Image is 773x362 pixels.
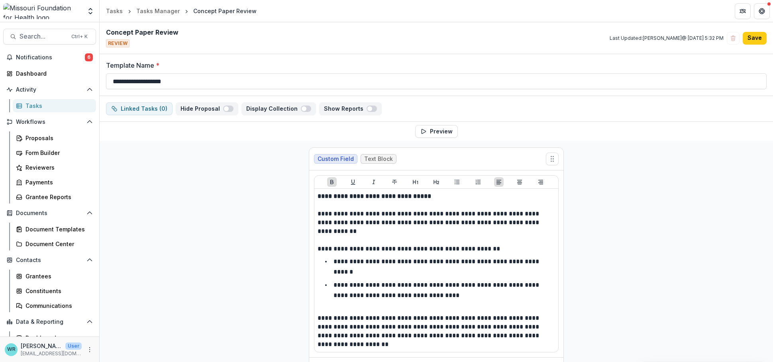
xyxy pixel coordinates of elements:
[364,156,393,162] span: Text Block
[26,272,90,280] div: Grantees
[26,225,90,233] div: Document Templates
[106,102,173,115] button: dependent-tasks
[26,102,90,110] div: Tasks
[16,86,83,93] span: Activity
[13,146,96,159] a: Form Builder
[103,5,126,17] a: Tasks
[103,5,260,17] nav: breadcrumb
[369,177,379,187] button: Italicize
[3,51,96,64] button: Notifications6
[26,287,90,295] div: Constituents
[21,350,82,357] p: [EMAIL_ADDRESS][DOMAIN_NAME]
[13,161,96,174] a: Reviewers
[26,149,90,157] div: Form Builder
[743,32,767,45] button: Save
[26,178,90,186] div: Payments
[136,7,180,15] div: Tasks Manager
[324,106,367,112] p: Show Reports
[13,131,96,145] a: Proposals
[735,3,751,19] button: Partners
[13,270,96,283] a: Grantees
[3,315,96,328] button: Open Data & Reporting
[390,177,399,187] button: Strike
[13,99,96,112] a: Tasks
[241,102,316,115] button: Display Collection
[3,67,96,80] a: Dashboard
[70,32,89,41] div: Ctrl + K
[610,35,724,42] p: Last Updated: [PERSON_NAME] @ [DATE] 5:32 PM
[515,177,524,187] button: Align Center
[65,342,82,350] p: User
[3,254,96,266] button: Open Contacts
[319,102,382,115] button: Show Reports
[26,193,90,201] div: Grantee Reports
[193,7,257,15] div: Concept Paper Review
[3,83,96,96] button: Open Activity
[3,207,96,219] button: Open Documents
[754,3,770,19] button: Get Help
[85,53,93,61] span: 6
[452,177,462,187] button: Bullet List
[20,33,67,40] span: Search...
[26,301,90,310] div: Communications
[106,29,179,36] h2: Concept Paper Review
[348,177,358,187] button: Underline
[3,3,82,19] img: Missouri Foundation for Health logo
[26,134,90,142] div: Proposals
[26,334,90,342] div: Dashboard
[26,240,90,248] div: Document Center
[106,7,123,15] div: Tasks
[3,115,96,128] button: Open Workflows
[13,237,96,250] a: Document Center
[16,69,90,78] div: Dashboard
[16,54,85,61] span: Notifications
[546,153,559,165] button: Move field
[318,156,354,162] span: Custom Field
[16,319,83,325] span: Data & Reporting
[106,39,129,47] span: REVIEW
[16,119,83,125] span: Workflows
[13,223,96,236] a: Document Templates
[133,5,183,17] a: Tasks Manager
[13,284,96,297] a: Constituents
[473,177,483,187] button: Ordered List
[415,125,458,138] button: Preview
[13,299,96,312] a: Communications
[432,177,441,187] button: Heading 2
[13,331,96,344] a: Dashboard
[13,190,96,204] a: Grantee Reports
[494,177,504,187] button: Align Left
[16,257,83,264] span: Contacts
[176,102,238,115] button: Hide Proposal
[180,106,223,112] p: Hide Proposal
[727,32,740,45] button: Delete template
[536,177,545,187] button: Align Right
[7,347,16,352] div: Wendy Rohrbach
[3,29,96,45] button: Search...
[246,106,301,112] p: Display Collection
[21,342,62,350] p: [PERSON_NAME]
[85,3,96,19] button: Open entity switcher
[327,177,337,187] button: Bold
[106,61,762,70] label: Template Name
[16,210,83,217] span: Documents
[85,345,94,354] button: More
[26,163,90,172] div: Reviewers
[411,177,420,187] button: Heading 1
[13,176,96,189] a: Payments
